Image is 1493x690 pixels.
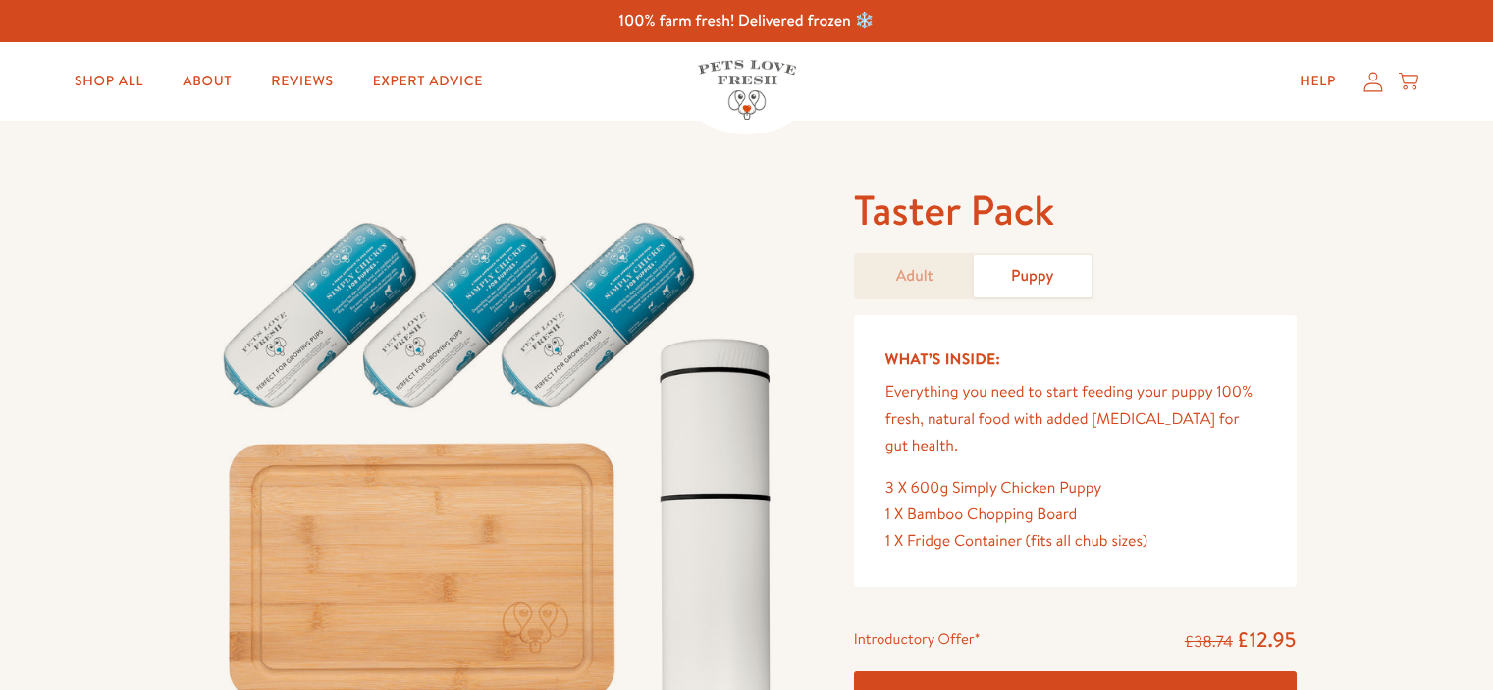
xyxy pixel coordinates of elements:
[856,255,974,297] a: Adult
[885,528,1265,555] div: 1 X Fridge Container (fits all chub sizes)
[255,62,348,101] a: Reviews
[167,62,247,101] a: About
[854,626,981,656] div: Introductory Offer*
[885,475,1265,502] div: 3 X 600g Simply Chicken Puppy
[1237,625,1297,654] span: £12.95
[974,255,1092,297] a: Puppy
[885,502,1265,528] div: 1 X Bamboo Chopping Board
[357,62,499,101] a: Expert Advice
[885,379,1265,459] p: Everything you need to start feeding your puppy 100% fresh, natural food with added [MEDICAL_DATA...
[59,62,159,101] a: Shop All
[1284,62,1352,101] a: Help
[698,60,796,120] img: Pets Love Fresh
[1185,631,1233,653] s: £38.74
[854,184,1297,238] h1: Taster Pack
[885,346,1265,372] h5: What’s Inside:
